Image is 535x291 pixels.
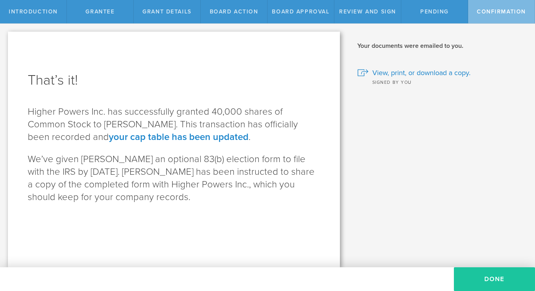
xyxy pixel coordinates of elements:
span: Introduction [9,8,58,15]
span: Review and Sign [339,8,396,15]
button: Done [454,267,535,291]
p: We’ve given [PERSON_NAME] an optional 83(b) election form to file with the IRS by [DATE] . [PERSO... [28,153,320,204]
h2: Your documents were emailed to you. [357,42,523,50]
div: Signed by you [357,78,523,86]
span: Board Action [210,8,258,15]
p: Higher Powers Inc. has successfully granted 40,000 shares of Common Stock to [PERSON_NAME]. This ... [28,106,320,144]
span: Pending [420,8,449,15]
a: your cap table has been updated [109,131,249,143]
span: Confirmation [477,8,526,15]
span: Board Approval [272,8,329,15]
span: View, print, or download a copy. [372,68,470,78]
span: Grantee [85,8,114,15]
span: Grant Details [142,8,192,15]
h1: That’s it! [28,71,320,90]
